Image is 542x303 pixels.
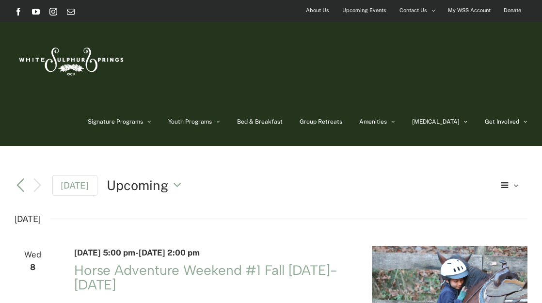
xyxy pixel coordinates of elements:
[15,260,51,274] span: 8
[504,3,521,17] span: Donate
[88,119,143,125] span: Signature Programs
[52,175,98,196] a: [DATE]
[359,119,387,125] span: Amenities
[412,97,468,146] a: [MEDICAL_DATA]
[399,3,427,17] span: Contact Us
[168,119,212,125] span: Youth Programs
[139,248,200,257] span: [DATE] 2:00 pm
[74,248,200,257] time: -
[67,8,75,16] a: Email
[88,97,151,146] a: Signature Programs
[342,3,386,17] span: Upcoming Events
[88,97,527,146] nav: Main Menu
[107,176,187,194] button: Upcoming
[15,248,51,262] span: Wed
[15,8,22,16] a: Facebook
[412,119,460,125] span: [MEDICAL_DATA]
[15,211,41,227] time: [DATE]
[15,37,126,82] img: White Sulphur Springs Logo
[448,3,491,17] span: My WSS Account
[107,176,169,194] span: Upcoming
[300,97,342,146] a: Group Retreats
[300,119,342,125] span: Group Retreats
[32,177,43,193] button: Next Events
[32,8,40,16] a: YouTube
[485,97,527,146] a: Get Involved
[74,262,337,293] a: Horse Adventure Weekend #1 Fall [DATE]-[DATE]
[168,97,220,146] a: Youth Programs
[49,8,57,16] a: Instagram
[74,248,135,257] span: [DATE] 5:00 pm
[485,119,519,125] span: Get Involved
[359,97,395,146] a: Amenities
[237,97,283,146] a: Bed & Breakfast
[237,119,283,125] span: Bed & Breakfast
[306,3,329,17] span: About Us
[15,179,26,191] a: Previous Events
